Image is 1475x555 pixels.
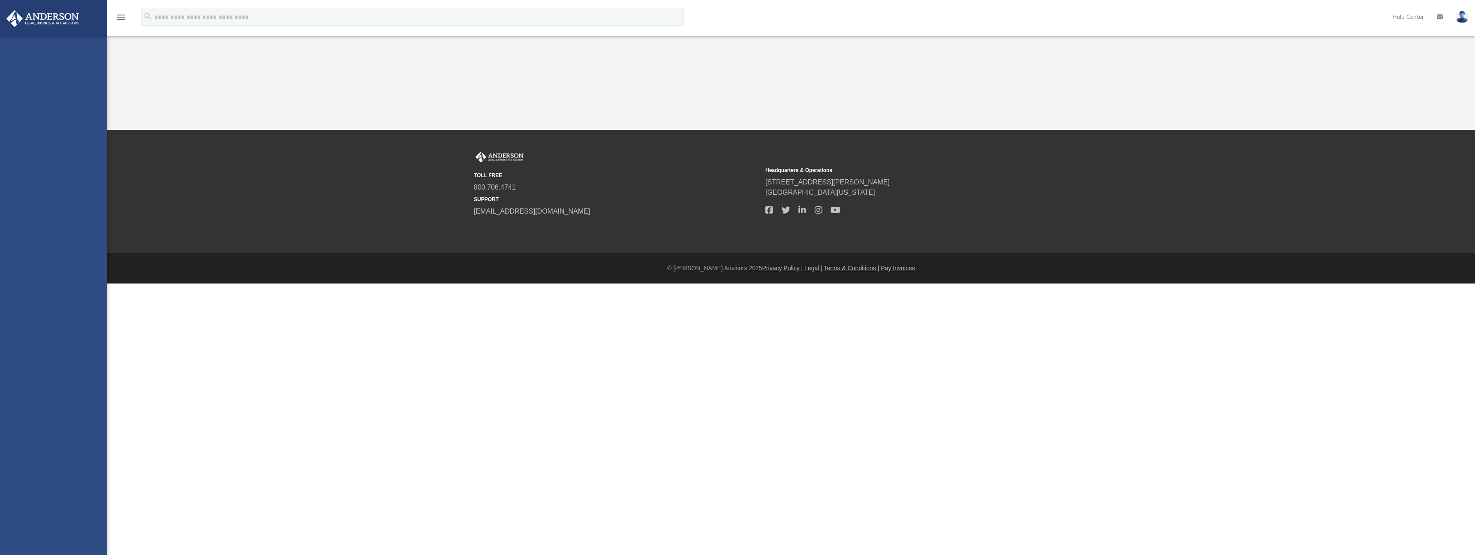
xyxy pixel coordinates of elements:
small: SUPPORT [474,196,759,203]
img: Anderson Advisors Platinum Portal [4,10,81,27]
img: Anderson Advisors Platinum Portal [474,151,525,163]
a: menu [116,16,126,22]
small: Headquarters & Operations [765,166,1051,174]
a: [STREET_ADDRESS][PERSON_NAME] [765,178,890,186]
a: Legal | [804,265,822,271]
a: Pay Invoices [881,265,915,271]
small: TOLL FREE [474,172,759,179]
a: Terms & Conditions | [824,265,879,271]
div: © [PERSON_NAME] Advisors 2025 [107,264,1475,273]
i: menu [116,12,126,22]
i: search [143,12,153,21]
img: User Pic [1456,11,1469,23]
a: [EMAIL_ADDRESS][DOMAIN_NAME] [474,208,590,215]
a: 800.706.4741 [474,184,516,191]
a: Privacy Policy | [762,265,803,271]
a: [GEOGRAPHIC_DATA][US_STATE] [765,189,875,196]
